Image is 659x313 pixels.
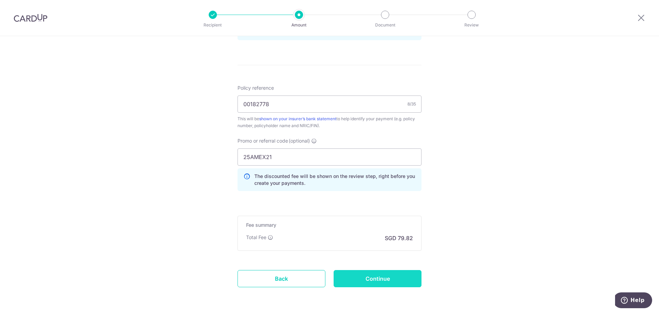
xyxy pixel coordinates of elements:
img: CardUp [14,14,47,22]
span: Promo or referral code [238,137,288,144]
p: Total Fee [246,234,266,241]
h5: Fee summary [246,222,413,228]
a: Back [238,270,325,287]
div: This will be to help identify your payment (e.g. policy number, policyholder name and NRIC/FIN). [238,115,421,129]
p: The discounted fee will be shown on the review step, right before you create your payments. [254,173,416,187]
label: Policy reference [238,85,274,91]
p: Document [360,22,411,29]
a: shown on your insurer’s bank statement [259,116,336,121]
p: Amount [274,22,324,29]
span: (optional) [289,137,310,144]
input: Continue [334,270,421,287]
p: Review [446,22,497,29]
div: 8/35 [407,101,416,108]
p: Recipient [187,22,238,29]
p: SGD 79.82 [385,234,413,242]
iframe: Opens a widget where you can find more information [615,292,652,310]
